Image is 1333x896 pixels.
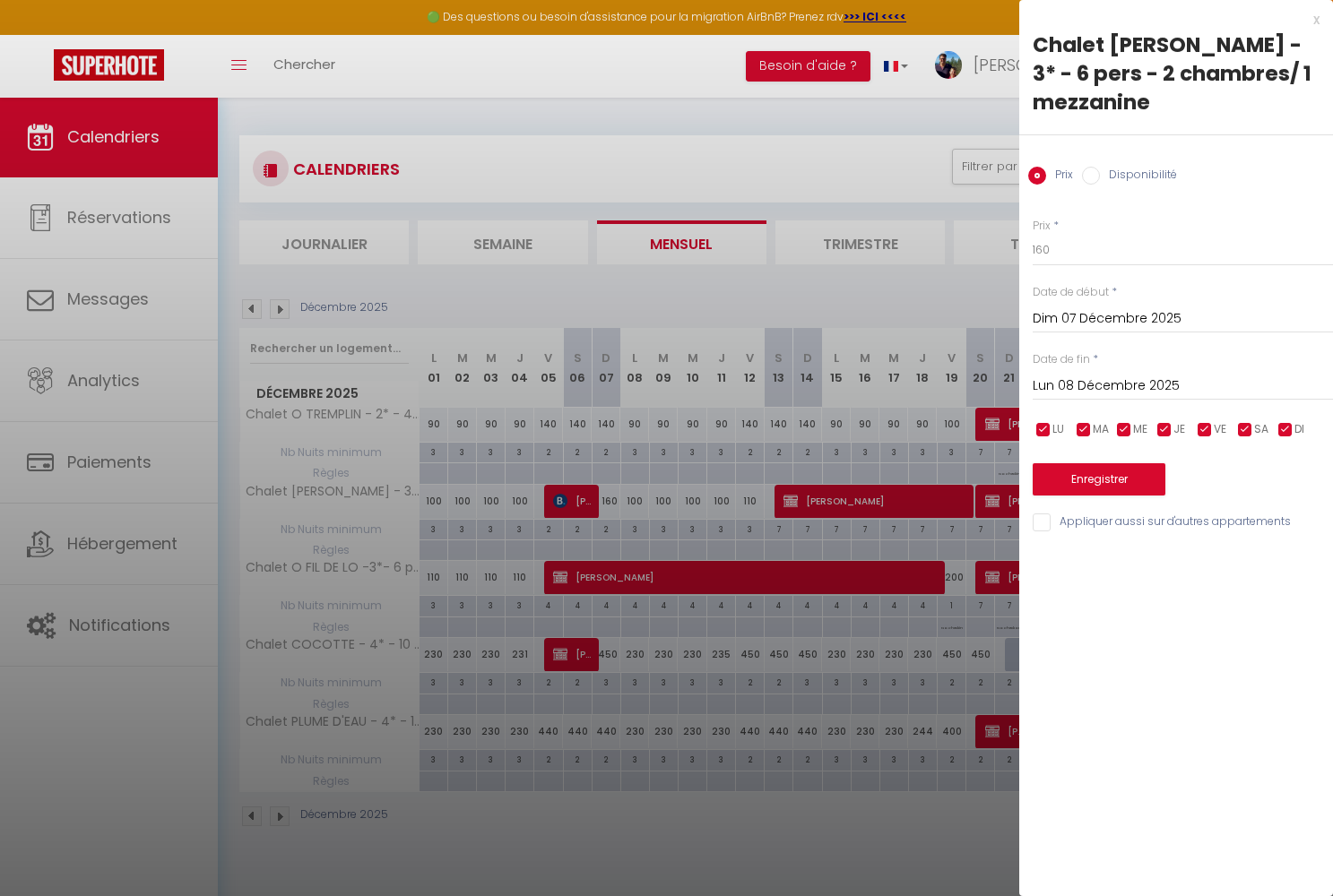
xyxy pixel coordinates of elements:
[1214,421,1226,438] span: VE
[1033,463,1165,495] button: Enregistrer
[1052,421,1064,438] span: LU
[1033,218,1051,235] label: Prix
[1033,30,1320,116] div: Chalet [PERSON_NAME] - 3* - 6 pers - 2 chambres/ 1 mezzanine
[1254,421,1268,438] span: SA
[1019,9,1320,30] div: x
[1046,167,1073,186] label: Prix
[1173,421,1185,438] span: JE
[1093,421,1109,438] span: MA
[1100,167,1177,186] label: Disponibilité
[1033,284,1109,301] label: Date de début
[1133,421,1147,438] span: ME
[1033,351,1090,368] label: Date de fin
[1294,421,1304,438] span: DI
